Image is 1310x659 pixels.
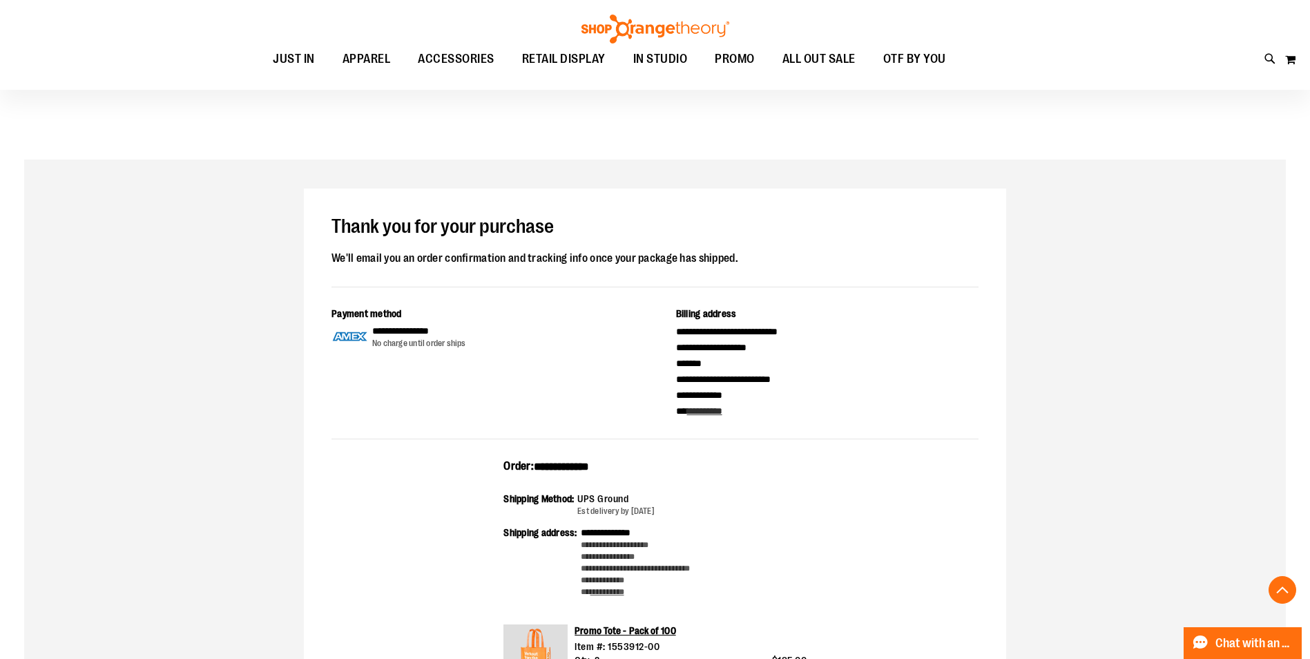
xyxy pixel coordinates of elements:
span: Chat with an Expert [1215,637,1293,650]
h1: Thank you for your purchase [331,216,979,238]
div: Shipping address: [503,526,580,599]
span: ACCESSORIES [418,44,494,75]
div: Order: [503,459,807,484]
span: RETAIL DISPLAY [522,44,606,75]
div: UPS Ground [577,492,655,506]
span: ALL OUT SALE [782,44,856,75]
img: Payment type icon [331,324,369,350]
img: Shop Orangetheory [579,15,731,44]
span: OTF BY YOU [883,44,946,75]
span: PROMO [715,44,755,75]
span: Est delivery by [DATE] [577,506,655,516]
div: Item #: 1553912-00 [575,640,807,653]
div: Shipping Method: [503,492,577,517]
div: We'll email you an order confirmation and tracking info once your package has shipped. [331,249,979,267]
span: JUST IN [273,44,315,75]
div: Payment method [331,307,635,324]
div: No charge until order ships [372,338,466,350]
span: APPAREL [343,44,391,75]
a: Promo Tote - Pack of 100 [575,625,675,636]
span: IN STUDIO [633,44,688,75]
button: Chat with an Expert [1184,627,1302,659]
button: Back To Top [1269,576,1296,604]
div: Billing address [676,307,979,324]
